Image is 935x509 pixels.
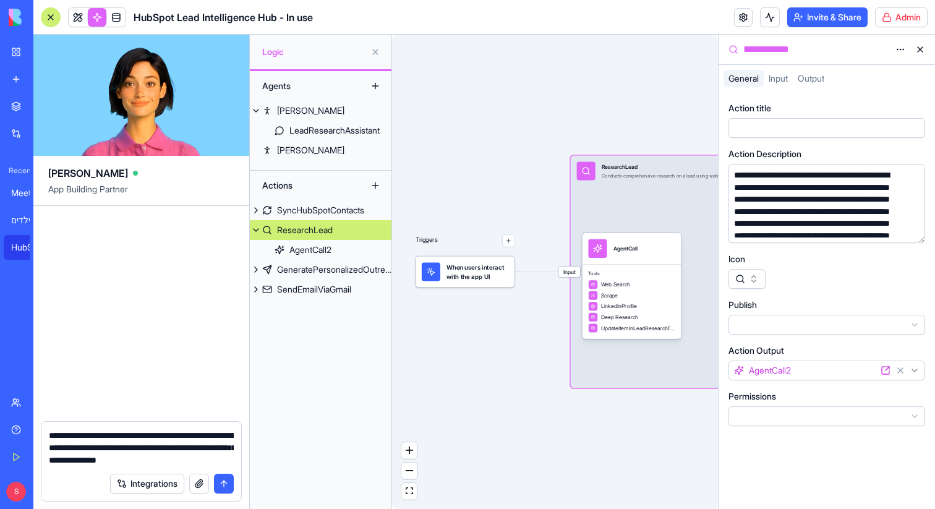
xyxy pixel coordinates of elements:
span: LinkedInProfile [601,302,637,310]
div: Conducts comprehensive research on a lead using web search, scraping, and LinkedIn analysis, incl... [602,173,834,179]
div: LeadResearchAssistant [289,124,380,137]
label: Action title [728,102,771,114]
label: Permissions [728,390,776,403]
span: Scrape [601,291,618,299]
a: HubSpot Lead Intelligence Hub - In use [4,235,53,260]
a: Meeting Intelligence Hub [4,181,53,205]
div: Agents [256,76,355,96]
div: קליניקה דיגיטלית לילדים [11,214,46,226]
button: zoom in [401,442,417,459]
span: UpdateItemInLeadResearchTable [601,324,675,332]
div: AgentCallToolsWeb SearchScrapeLinkedInProfileDeep ResearchUpdateItemInLeadResearchTable [582,233,681,339]
span: Tools [588,271,675,277]
a: AgentCall2 [250,240,391,260]
button: fit view [401,483,417,500]
div: ResearchLead [602,163,834,171]
span: When users interact with the app UI [446,262,508,281]
a: ResearchLead [250,220,391,240]
label: Publish [728,299,757,311]
div: [PERSON_NAME] [277,144,344,156]
span: Input [558,267,580,278]
span: [PERSON_NAME] [48,166,128,181]
label: Action Description [728,148,801,160]
a: SyncHubSpotContacts [250,200,391,220]
div: SyncHubSpotContacts [277,204,364,216]
div: Meeting Intelligence Hub [11,187,46,199]
button: Integrations [110,474,184,494]
span: Input [769,73,788,83]
a: GeneratePersonalizedOutreach [250,260,391,280]
button: zoom out [401,463,417,479]
label: Icon [728,253,745,265]
div: SendEmailViaGmail [277,283,351,296]
span: Recent [4,166,30,176]
div: AgentCall2 [289,244,331,256]
p: Triggers [416,234,438,247]
a: קליניקה דיגיטלית לילדים [4,208,53,233]
div: Triggers [416,210,514,287]
div: InputResearchLeadConducts comprehensive research on a lead using web search, scraping, and Linked... [571,155,884,388]
a: LeadResearchAssistant [250,121,391,140]
span: Output [798,73,824,83]
span: Logic [262,46,365,58]
div: When users interact with the app UI [416,256,514,287]
button: Invite & Share [787,7,868,27]
button: Admin [875,7,928,27]
a: SendEmailViaGmail [250,280,391,299]
span: HubSpot Lead Intelligence Hub - In use [134,10,313,25]
span: Deep Research [601,314,639,322]
span: S [6,482,26,502]
a: [PERSON_NAME] [250,140,391,160]
div: ResearchLead [277,224,333,236]
label: Action Output [728,344,784,357]
span: App Building Partner [48,183,234,205]
div: Actions [256,176,355,195]
div: GeneratePersonalizedOutreach [277,263,391,276]
div: HubSpot Lead Intelligence Hub - In use [11,241,46,254]
div: AgentCall [613,245,638,253]
span: Web Search [601,281,631,289]
a: [PERSON_NAME] [250,101,391,121]
div: [PERSON_NAME] [277,105,344,117]
img: logo [9,9,85,26]
span: General [728,73,759,83]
